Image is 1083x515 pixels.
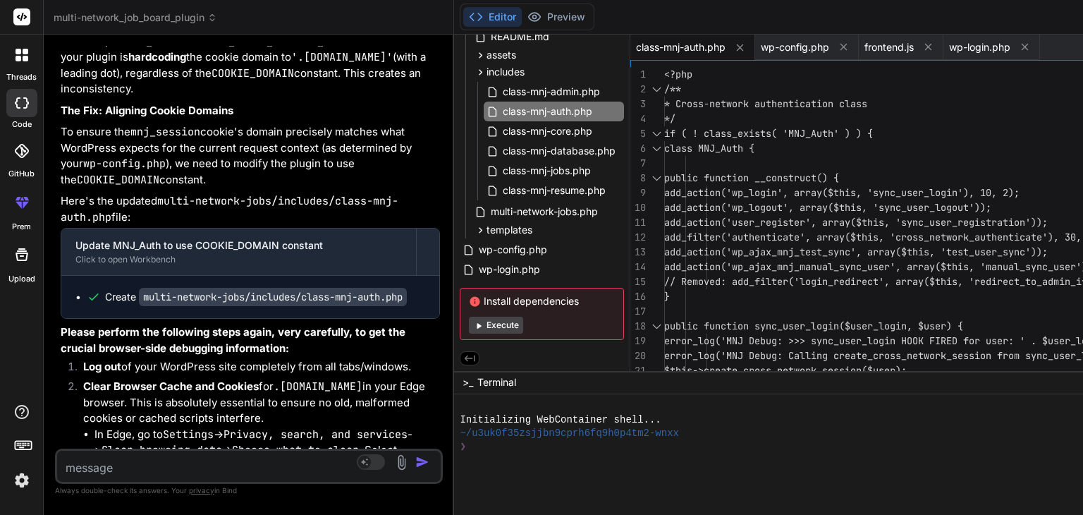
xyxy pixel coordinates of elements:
[102,443,222,457] code: Clear browsing data
[477,241,549,258] span: wp-config.php
[489,203,599,220] span: multi-network-jobs.php
[501,103,594,120] span: class-mnj-auth.php
[291,50,393,64] code: '.[DOMAIN_NAME]'
[212,66,294,80] code: COOKIE_DOMAIN
[664,290,670,303] span: }
[630,274,646,289] div: 15
[630,111,646,126] div: 4
[630,334,646,349] div: 19
[127,35,368,49] code: MNJ_Auth::create_cross_network_session
[61,34,440,97] p: However, the function in your plugin is the cookie domain to (with a leading dot), regardless of ...
[83,380,259,393] strong: Clear Browser Cache and Cookies
[83,379,440,427] p: for in your Edge browser. This is absolutely essential to ensure no old, malformed cookies or cac...
[105,290,407,304] div: Create
[630,289,646,304] div: 16
[61,229,416,275] button: Update MNJ_Auth to use COOKIE_DOMAIN constantClick to open Workbench
[630,97,646,111] div: 3
[501,83,601,100] span: class-mnj-admin.php
[83,359,440,375] p: of your WordPress site completely from all tabs/windows.
[189,486,214,495] span: privacy
[12,221,31,233] label: prem
[477,375,516,389] span: Terminal
[630,215,646,230] div: 11
[61,193,440,225] p: Here's the updated file:
[463,375,473,389] span: >_
[83,157,166,171] code: wp-config.php
[664,275,879,288] span: // Removed: add_filter('login_redirect
[61,194,398,224] code: multi-network-jobs/includes/class-mnj-auth.php
[630,141,646,156] div: 6
[463,7,522,27] button: Editor
[630,319,646,334] div: 18
[415,455,429,469] img: icon
[10,468,34,492] img: settings
[664,260,879,273] span: add_action('wp_ajax_mnj_manual_sync_us
[8,273,35,285] label: Upload
[55,484,443,497] p: Always double-check its answers. Your in Bind
[879,216,1048,229] span: s, 'sync_user_registration'));
[647,82,666,97] div: Click to collapse the range.
[636,40,726,54] span: class-mnj-auth.php
[501,143,617,159] span: class-mnj-database.php
[61,124,440,188] p: To ensure the cookie's domain precisely matches what WordPress expects for the current request co...
[630,245,646,260] div: 13
[664,171,839,184] span: public function __construct() {
[664,216,879,229] span: add_action('user_register', array($thi
[487,48,516,62] span: assets
[647,171,666,186] div: Click to collapse the range.
[501,182,607,199] span: class-mnj-resume.php
[501,162,592,179] span: class-mnj-jobs.php
[469,317,523,334] button: Execute
[879,364,907,377] span: ser);
[630,67,646,82] div: 1
[664,142,754,154] span: class MNJ_Auth {
[630,171,646,186] div: 8
[664,201,879,214] span: add_action('wp_logout', array($this, '
[232,443,359,457] code: Choose what to clear
[664,364,879,377] span: $this->create_cross_network_session($u
[630,186,646,200] div: 9
[630,349,646,363] div: 20
[460,440,467,454] span: ❯
[664,320,901,332] span: public function sync_user_login($user_logi
[664,186,879,199] span: add_action('wp_login', array($this, 's
[647,126,666,141] div: Click to collapse the range.
[664,97,867,110] span: * Cross-network authentication class
[630,304,646,319] div: 17
[647,141,666,156] div: Click to collapse the range.
[630,200,646,215] div: 10
[8,168,35,180] label: GitHub
[879,201,991,214] span: sync_user_logout'));
[12,119,32,131] label: code
[949,40,1010,54] span: wp-login.php
[83,360,121,373] strong: Log out
[664,246,879,258] span: add_action('wp_ajax_mnj_test_sync', ar
[864,40,914,54] span: frontend.js
[664,334,879,347] span: error_log('MNJ Debug: >>> sync_user_lo
[393,454,410,471] img: attachment
[501,123,594,140] span: class-mnj-core.php
[61,104,233,117] strong: The Fix: Aligning Cookie Domains
[630,126,646,141] div: 5
[94,427,440,490] li: In Edge, go to -> -> -> . Select "Cookies and other site data" and "Cached images and files", set...
[75,238,402,253] div: Update MNJ_Auth to use COOKIE_DOMAIN constant
[647,319,666,334] div: Click to collapse the range.
[879,246,1048,258] span: ray($this, 'test_user_sync'));
[879,186,1020,199] span: ync_user_login'), 10, 2);
[630,363,646,378] div: 21
[487,223,532,237] span: templates
[664,349,879,362] span: error_log('MNJ Debug: Calling create_c
[77,173,159,187] code: COOKIE_DOMAIN
[54,11,217,25] span: multi-network_job_board_plugin
[460,427,679,440] span: ~/u3uk0f35zsjjbn9cprh6fq9h0p4tm2-wnxx
[630,82,646,97] div: 2
[630,260,646,274] div: 14
[664,231,879,243] span: add_filter('authenticate', array($this
[139,288,407,306] code: multi-network-jobs/includes/class-mnj-auth.php
[128,50,186,63] strong: hardcoding
[469,294,615,308] span: Install dependencies
[6,71,37,83] label: threads
[489,28,551,45] span: README.md
[130,125,200,139] code: mnj_session
[761,40,829,54] span: wp-config.php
